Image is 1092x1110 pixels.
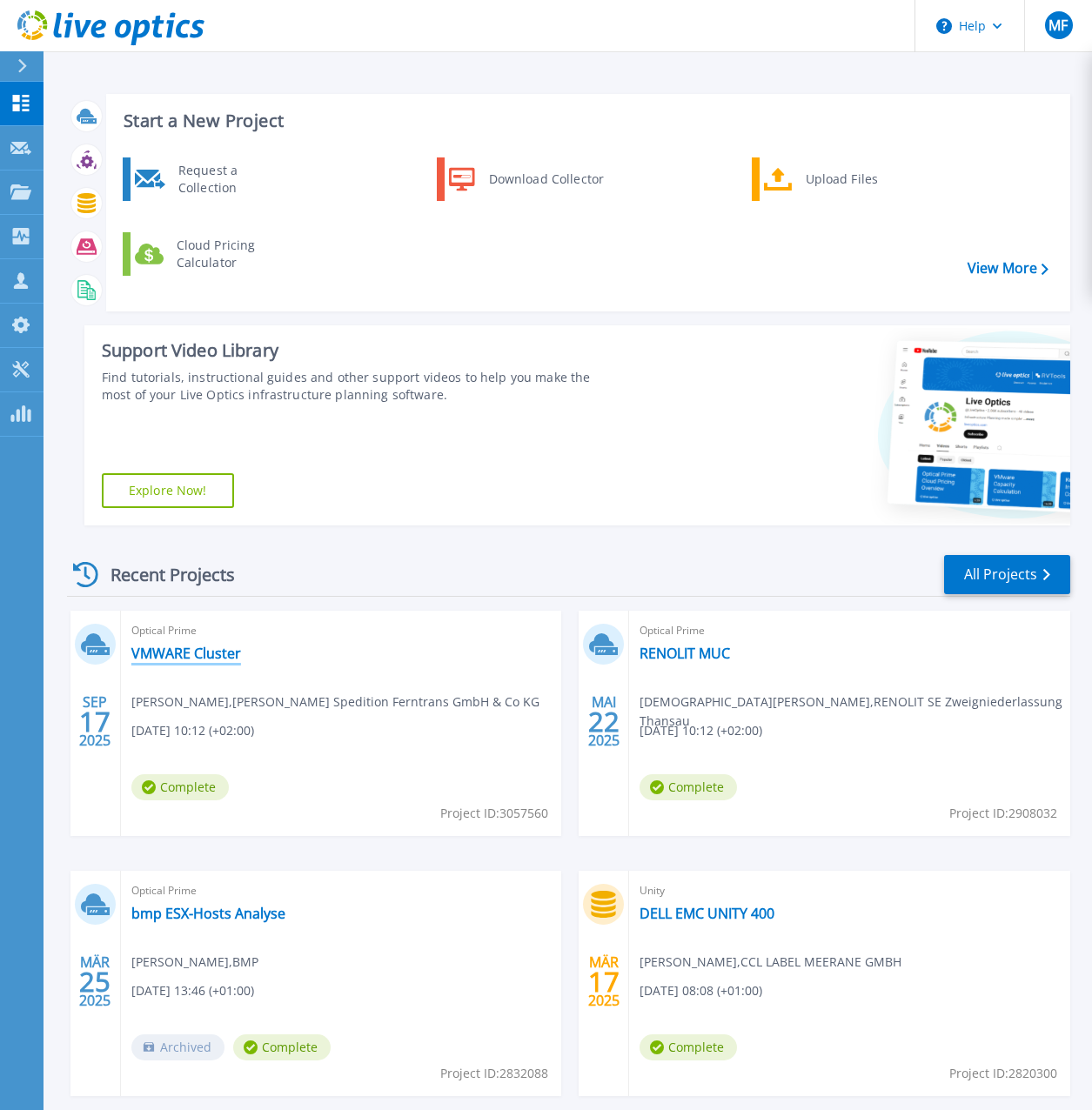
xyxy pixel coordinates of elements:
div: Find tutorials, instructional guides and other support videos to help you make the most of your L... [102,369,614,404]
span: 22 [588,714,620,729]
div: MÄR 2025 [78,950,111,1013]
a: DELL EMC UNITY 400 [640,905,774,922]
span: [PERSON_NAME] , CCL LABEL MEERANE GMBH [640,953,901,972]
span: Project ID: 3057560 [440,804,548,823]
div: Request a Collection [170,162,297,197]
a: bmp ESX-Hosts Analyse [131,905,285,922]
span: Complete [640,774,737,800]
div: Cloud Pricing Calculator [168,237,297,271]
a: Request a Collection [123,157,301,201]
a: All Projects [944,555,1070,594]
span: Unity [640,881,1060,900]
span: 25 [79,974,111,989]
span: [PERSON_NAME] , BMP [131,953,258,972]
a: Upload Files [752,157,930,201]
span: [PERSON_NAME] , [PERSON_NAME] Spedition Ferntrans GmbH & Co KG [131,692,539,712]
a: Cloud Pricing Calculator [123,232,301,276]
div: Upload Files [797,162,926,197]
span: Complete [640,1034,737,1060]
span: Complete [233,1034,331,1060]
span: [DATE] 13:46 (+01:00) [131,981,254,1000]
a: Explore Now! [102,473,234,508]
span: Project ID: 2820300 [949,1064,1057,1083]
span: Complete [131,774,229,800]
span: MF [1048,18,1068,32]
span: Project ID: 2908032 [949,804,1057,823]
span: Optical Prime [640,621,1060,640]
span: Project ID: 2832088 [440,1064,548,1083]
h3: Start a New Project [124,111,1048,130]
div: MÄR 2025 [587,950,620,1013]
span: [DATE] 10:12 (+02:00) [131,721,254,740]
a: RENOLIT MUC [640,645,730,662]
span: 17 [79,714,111,729]
span: Optical Prime [131,881,552,900]
div: MAI 2025 [587,690,620,753]
span: 17 [588,974,620,989]
span: [DATE] 10:12 (+02:00) [640,721,762,740]
div: SEP 2025 [78,690,111,753]
span: Optical Prime [131,621,552,640]
a: View More [968,260,1048,277]
a: Download Collector [437,157,615,201]
div: Support Video Library [102,339,614,362]
a: VMWARE Cluster [131,645,241,662]
span: [DEMOGRAPHIC_DATA][PERSON_NAME] , RENOLIT SE Zweigniederlassung Thansau [640,692,1070,731]
span: [DATE] 08:08 (+01:00) [640,981,762,1000]
div: Download Collector [480,162,612,197]
span: Archived [131,1034,224,1060]
div: Recent Projects [67,553,258,596]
